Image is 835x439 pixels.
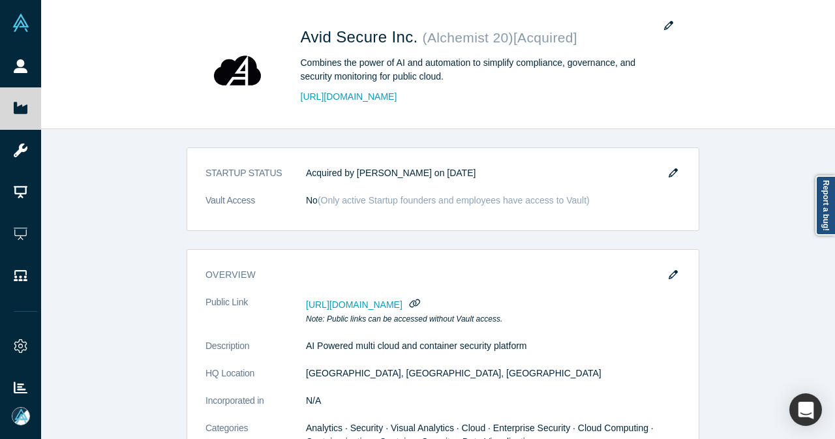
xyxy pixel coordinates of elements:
[205,394,306,421] dt: Incorporated in
[205,268,662,282] h3: overview
[12,14,30,32] img: Alchemist Vault Logo
[423,30,577,45] small: ( Alchemist 20 ) [Acquired]
[205,166,306,194] dt: STARTUP STATUS
[306,194,680,207] dd: No
[306,394,680,408] dd: N/A
[205,339,306,367] dt: Description
[205,367,306,394] dt: HQ Location
[301,56,666,83] div: Combines the power of AI and automation to simplify compliance, governance, and security monitori...
[306,166,680,180] dd: Acquired by [PERSON_NAME] on [DATE]
[205,194,306,221] dt: Vault Access
[815,175,835,235] a: Report a bug!
[191,19,282,110] img: Avid Secure Inc.'s Logo
[306,339,680,353] p: AI Powered multi cloud and container security platform
[301,90,397,104] a: [URL][DOMAIN_NAME]
[306,299,402,310] span: [URL][DOMAIN_NAME]
[306,367,680,380] dd: [GEOGRAPHIC_DATA], [GEOGRAPHIC_DATA], [GEOGRAPHIC_DATA]
[318,195,590,205] span: ( Only active Startup founders and employees have access to Vault )
[205,295,248,309] span: Public Link
[301,28,423,46] span: Avid Secure Inc.
[306,314,502,324] em: Note: Public links can be accessed without Vault access.
[12,407,30,425] img: Mia Scott's Account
